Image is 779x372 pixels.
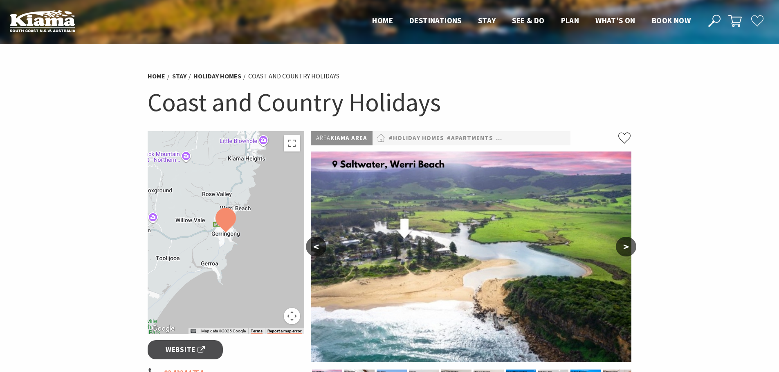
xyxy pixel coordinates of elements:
button: < [306,237,326,256]
a: #Budget & backpackers [496,133,578,143]
span: Map data ©2025 Google [201,329,246,333]
img: Kiama Logo [10,10,75,32]
a: #Apartments [447,133,493,143]
button: Toggle fullscreen view [284,135,300,151]
nav: Main Menu [364,14,699,28]
a: #Holiday Homes [389,133,444,143]
span: Plan [561,16,579,25]
button: Keyboard shortcuts [191,328,196,334]
span: Destinations [409,16,462,25]
a: Home [148,72,165,80]
button: Map camera controls [284,308,300,324]
a: Terms (opens in new tab) [251,329,263,334]
span: What’s On [595,16,635,25]
span: Area [316,134,330,142]
span: See & Do [512,16,544,25]
button: > [616,237,636,256]
a: Click to see this area on Google Maps [150,323,177,334]
h1: Coast and Country Holidays [148,86,632,119]
a: Holiday Homes [193,72,241,80]
li: Coast and Country Holidays [248,71,339,82]
img: Google [150,323,177,334]
span: Home [372,16,393,25]
span: Book now [652,16,691,25]
span: Website [166,344,205,355]
p: Kiama Area [311,131,373,145]
span: Stay [478,16,496,25]
a: Stay [172,72,186,80]
a: Report a map error [267,329,302,334]
a: Website [148,340,223,359]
